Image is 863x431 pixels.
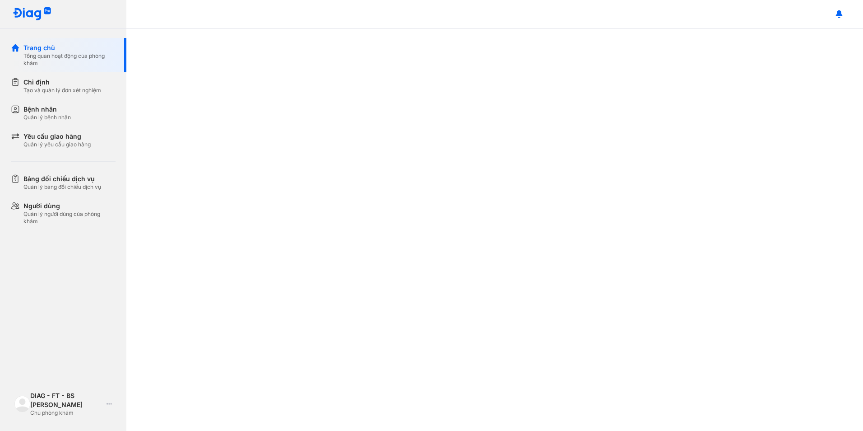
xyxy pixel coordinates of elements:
[23,78,101,87] div: Chỉ định
[23,105,71,114] div: Bệnh nhân
[30,391,103,409] div: DIAG - FT - BS [PERSON_NAME]
[13,7,51,21] img: logo
[23,87,101,94] div: Tạo và quản lý đơn xét nghiệm
[23,211,116,225] div: Quản lý người dùng của phòng khám
[23,52,116,67] div: Tổng quan hoạt động của phòng khám
[23,141,91,148] div: Quản lý yêu cầu giao hàng
[23,43,116,52] div: Trang chủ
[14,396,30,412] img: logo
[23,174,101,183] div: Bảng đối chiếu dịch vụ
[23,132,91,141] div: Yêu cầu giao hàng
[23,183,101,191] div: Quản lý bảng đối chiếu dịch vụ
[23,201,116,211] div: Người dùng
[23,114,71,121] div: Quản lý bệnh nhân
[30,409,103,417] div: Chủ phòng khám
